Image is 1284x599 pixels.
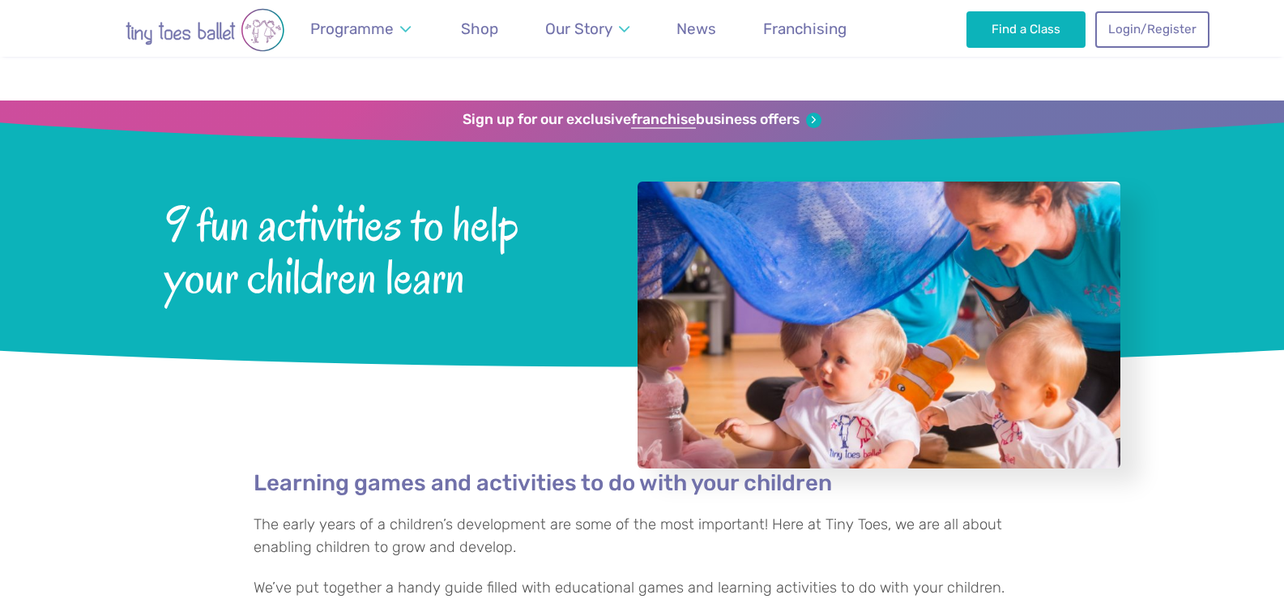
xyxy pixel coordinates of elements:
[75,8,335,52] img: tiny toes ballet
[254,514,1031,558] p: The early years of a children’s development are some of the most important! Here at Tiny Toes, we...
[303,10,419,48] a: Programme
[310,19,394,38] span: Programme
[454,10,506,48] a: Shop
[966,11,1086,47] a: Find a Class
[763,19,847,38] span: Franchising
[164,194,595,304] span: 9 fun activities to help your children learn
[545,19,612,38] span: Our Story
[537,10,637,48] a: Our Story
[1095,11,1209,47] a: Login/Register
[463,111,821,129] a: Sign up for our exclusivefranchisebusiness offers
[631,111,696,129] strong: franchise
[676,19,716,38] span: News
[669,10,724,48] a: News
[254,469,1031,497] h2: Learning games and activities to do with your children
[461,19,498,38] span: Shop
[756,10,855,48] a: Franchising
